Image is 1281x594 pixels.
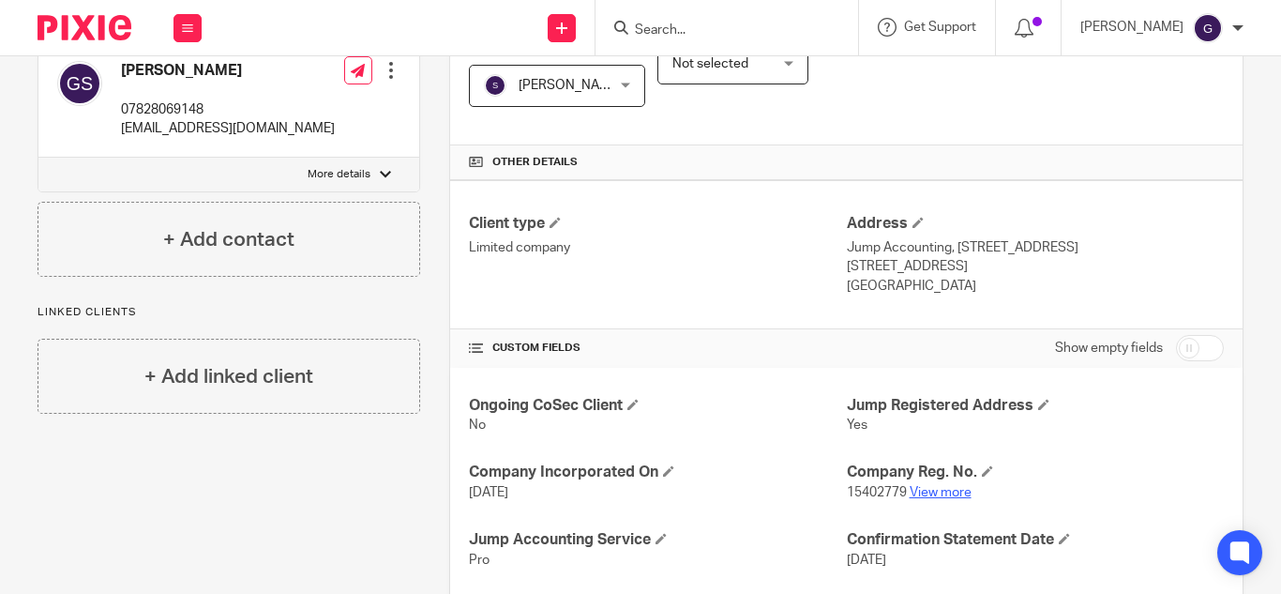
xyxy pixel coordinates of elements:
span: [DATE] [847,554,886,567]
h4: CUSTOM FIELDS [469,341,846,356]
label: Show empty fields [1055,339,1163,358]
h4: [PERSON_NAME] [121,61,335,81]
img: Pixie [38,15,131,40]
h4: + Add contact [163,225,294,254]
span: Not selected [672,57,748,70]
span: 15402779 [847,486,907,499]
img: svg%3E [57,61,102,106]
p: [EMAIL_ADDRESS][DOMAIN_NAME] [121,119,335,138]
p: [PERSON_NAME] [1080,18,1183,37]
h4: Client type [469,214,846,234]
h4: Jump Registered Address [847,396,1224,416]
h4: Confirmation Statement Date [847,530,1224,550]
p: More details [308,167,370,182]
span: [PERSON_NAME] K V [519,79,644,92]
p: Limited company [469,238,846,257]
p: [STREET_ADDRESS] [847,257,1224,276]
h4: Address [847,214,1224,234]
h4: Ongoing CoSec Client [469,396,846,416]
p: Linked clients [38,305,420,320]
h4: Jump Accounting Service [469,530,846,550]
p: [GEOGRAPHIC_DATA] [847,277,1224,296]
span: [DATE] [469,486,508,499]
img: svg%3E [484,74,506,97]
p: Jump Accounting, [STREET_ADDRESS] [847,238,1224,257]
input: Search [633,23,802,39]
h4: Company Reg. No. [847,463,1224,482]
span: Other details [492,155,578,170]
h4: + Add linked client [144,362,313,391]
span: Pro [469,554,490,567]
a: View more [910,486,972,499]
img: svg%3E [1193,13,1223,43]
span: No [469,419,486,432]
p: 07828069148 [121,100,335,119]
span: Get Support [904,21,976,34]
span: Yes [847,419,867,432]
h4: Company Incorporated On [469,463,846,482]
